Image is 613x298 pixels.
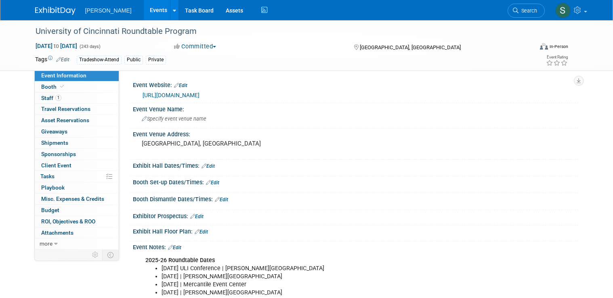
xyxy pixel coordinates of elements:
td: Tags [35,55,69,65]
div: Exhibit Hall Floor Plan: [133,225,578,236]
li: [DATE] | [PERSON_NAME][GEOGRAPHIC_DATA] [162,273,487,281]
a: Client Event [35,160,119,171]
div: Event Website: [133,79,578,90]
div: Private [146,56,166,64]
span: Specify event venue name [142,116,206,122]
a: more [35,238,119,249]
span: Playbook [41,184,65,191]
div: Booth Set-up Dates/Times: [133,176,578,187]
img: Sharon Aurelio [555,3,571,18]
a: [URL][DOMAIN_NAME] [143,92,199,98]
a: Edit [174,83,187,88]
div: Public [124,56,143,64]
pre: [GEOGRAPHIC_DATA], [GEOGRAPHIC_DATA] [142,140,310,147]
a: Budget [35,205,119,216]
td: Toggle Event Tabs [102,250,119,260]
span: Sponsorships [41,151,76,157]
a: Booth [35,81,119,92]
span: [DATE] [DATE] [35,42,78,50]
button: Committed [171,42,219,51]
span: ROI, Objectives & ROO [41,218,95,225]
span: Giveaways [41,128,67,135]
div: University of Cincinnati Roundtable Program [33,24,523,39]
span: Misc. Expenses & Credits [41,196,104,202]
td: Personalize Event Tab Strip [88,250,103,260]
a: Shipments [35,138,119,148]
span: Staff [41,95,61,101]
span: Asset Reservations [41,117,89,123]
span: Travel Reservations [41,106,90,112]
a: Sponsorships [35,149,119,160]
span: more [40,240,52,247]
a: Edit [190,214,204,219]
a: ROI, Objectives & ROO [35,216,119,227]
i: Booth reservation complete [60,84,64,89]
span: Client Event [41,162,71,169]
span: (243 days) [79,44,101,49]
span: [PERSON_NAME] [85,7,132,14]
div: Event Notes: [133,241,578,252]
div: Event Venue Name: [133,103,578,113]
a: Edit [168,245,181,250]
a: Edit [56,57,69,63]
span: Booth [41,83,66,90]
span: Event Information [41,72,86,79]
a: Tasks [35,171,119,182]
a: Playbook [35,182,119,193]
a: Attachments [35,227,119,238]
a: Edit [195,229,208,235]
span: Attachments [41,229,73,236]
div: Event Format [489,42,568,54]
div: Event Venue Address: [133,128,578,138]
a: Giveaways [35,126,119,137]
a: Search [508,4,545,18]
a: Edit [206,180,219,185]
span: Shipments [41,140,68,146]
div: Tradeshow-Attend [77,56,122,64]
a: Staff1 [35,93,119,104]
span: Search [519,8,537,14]
div: Booth Dismantle Dates/Times: [133,193,578,204]
a: Edit [202,163,215,169]
b: 2025-26 Roundtable Dates [145,257,215,264]
a: Travel Reservations [35,104,119,115]
span: Tasks [40,173,55,179]
img: Format-Inperson.png [540,43,548,50]
a: Edit [215,197,228,202]
img: ExhibitDay [35,7,76,15]
li: [DATE] ULI Conference | [PERSON_NAME][GEOGRAPHIC_DATA] [162,265,487,273]
span: [GEOGRAPHIC_DATA], [GEOGRAPHIC_DATA] [360,44,461,50]
div: In-Person [549,44,568,50]
li: [DATE] | Mercantile Event Center [162,281,487,289]
div: Exhibit Hall Dates/Times: [133,160,578,170]
a: Asset Reservations [35,115,119,126]
a: Misc. Expenses & Credits [35,194,119,204]
div: Event Rating [546,55,568,59]
a: Event Information [35,70,119,81]
span: to [52,43,60,49]
span: 1 [55,95,61,101]
li: [DATE] | [PERSON_NAME][GEOGRAPHIC_DATA] [162,289,487,297]
div: Exhibitor Prospectus: [133,210,578,221]
span: Budget [41,207,59,213]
